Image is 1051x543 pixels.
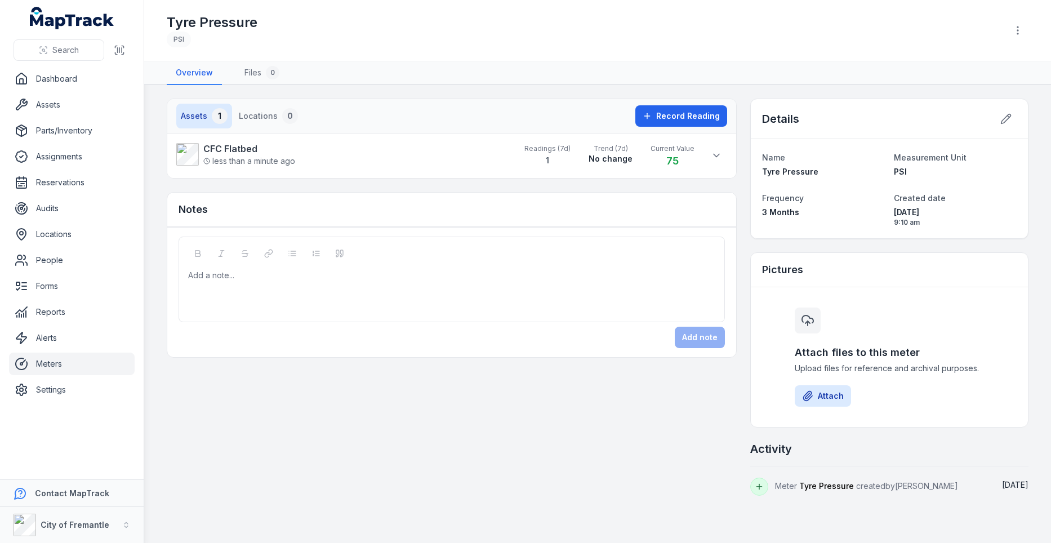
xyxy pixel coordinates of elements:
span: [DATE] [1002,480,1028,489]
strong: No change [589,153,633,164]
a: Alerts [9,327,135,349]
span: Name [762,153,785,162]
a: Assets [9,94,135,116]
div: PSI [167,32,191,47]
span: Upload files for reference and archival purposes. [795,363,984,374]
span: Trend (7d) [589,144,633,153]
a: Files0 [235,61,288,85]
span: less than a minute ago [203,155,295,167]
h2: Details [762,111,799,127]
span: Tyre Pressure [799,481,854,491]
a: Dashboard [9,68,135,90]
a: Parts/Inventory [9,119,135,142]
span: 9:10 am [894,218,1017,227]
strong: 1 [546,155,549,165]
a: People [9,249,135,271]
strong: CFC Flatbed [203,142,295,155]
span: Current Value [651,144,694,153]
a: Settings [9,379,135,401]
a: Reports [9,301,135,323]
span: Created date [894,193,946,203]
span: 3 Months [762,207,799,217]
a: Forms [9,275,135,297]
time: 15/10/2025, 9:10:21 am [894,207,1017,227]
h3: Pictures [762,262,803,278]
button: Attach [795,385,851,407]
span: Readings (7d) [524,144,571,153]
a: Overview [167,61,222,85]
h2: Activity [750,441,792,457]
span: [DATE] [894,207,1017,218]
a: Locations [9,223,135,246]
a: CFC Flatbedless than a minute ago [176,142,513,167]
time: 15/10/2025, 9:10:21 am [1002,480,1028,489]
span: Measurement Unit [894,153,967,162]
div: 0 [282,108,298,124]
span: Record Reading [656,110,720,122]
span: Meter created by [PERSON_NAME] [775,481,958,491]
h3: Notes [179,202,208,217]
a: Meters [9,353,135,375]
strong: City of Fremantle [41,520,109,529]
strong: Contact MapTrack [35,488,109,498]
span: PSI [894,167,907,176]
a: Assignments [9,145,135,168]
strong: 75 [666,155,679,167]
button: Record Reading [635,105,727,127]
button: Assets1 [176,104,232,128]
span: Search [52,44,79,56]
button: Search [14,39,104,61]
span: Tyre Pressure [762,167,818,176]
a: Audits [9,197,135,220]
a: MapTrack [30,7,114,29]
div: 1 [212,108,228,124]
button: Locations0 [234,104,302,128]
div: 0 [266,66,279,79]
h1: Tyre Pressure [167,14,257,32]
span: Frequency [762,193,804,203]
h3: Attach files to this meter [795,345,984,360]
a: Reservations [9,171,135,194]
